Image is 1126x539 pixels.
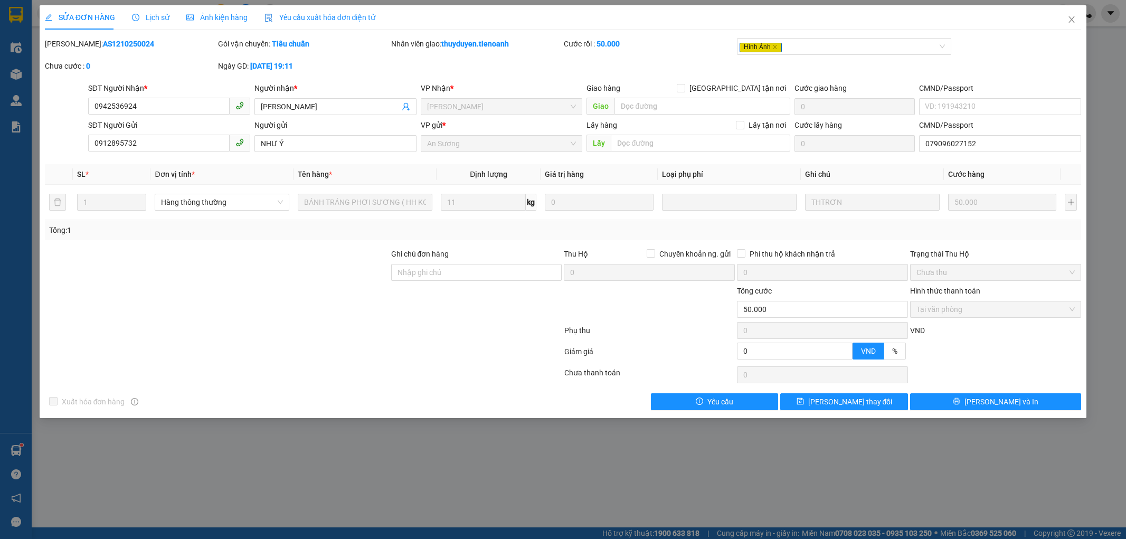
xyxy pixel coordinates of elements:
span: exclamation-circle [696,398,703,406]
button: Close [1057,5,1086,35]
span: [GEOGRAPHIC_DATA] tận nơi [685,82,790,94]
span: phone [235,101,244,110]
span: save [797,398,804,406]
span: Đơn vị tính [155,170,194,178]
span: Lịch sử [132,13,169,22]
button: delete [49,194,66,211]
div: Giảm giá [563,346,736,364]
span: phone [235,138,244,147]
div: Cước rồi : [564,38,735,50]
input: 0 [948,194,1057,211]
span: Giao hàng [586,84,620,92]
span: Chuyển khoản ng. gửi [655,248,735,260]
span: Định lượng [470,170,507,178]
input: Cước lấy hàng [794,135,915,152]
div: Tổng: 1 [49,224,434,236]
span: kg [526,194,536,211]
span: VND [861,347,876,355]
span: Yêu cầu xuất hóa đơn điện tử [264,13,376,22]
span: An Sương [427,136,576,152]
div: Người nhận [254,82,417,94]
div: [PERSON_NAME]: [45,38,216,50]
button: plus [1065,194,1077,211]
span: SL [77,170,86,178]
span: edit [45,14,52,21]
span: Lấy [586,135,611,152]
div: Chưa cước : [45,60,216,72]
span: Cước hàng [948,170,985,178]
span: Giá trị hàng [545,170,584,178]
b: Tiêu chuẩn [272,40,309,48]
div: Trạng thái Thu Hộ [910,248,1081,260]
span: Cư Kuin [427,99,576,115]
span: Chưa thu [916,264,1075,280]
input: Ghi Chú [805,194,940,211]
input: Ghi chú đơn hàng [391,264,562,281]
button: exclamation-circleYêu cầu [651,393,779,410]
div: Nhân viên giao: [391,38,562,50]
input: Dọc đường [614,98,790,115]
span: Hình Ảnh [740,43,782,52]
span: user-add [402,102,410,111]
b: AS1210250024 [103,40,154,48]
span: Giao [586,98,614,115]
input: 0 [545,194,654,211]
label: Cước lấy hàng [794,121,842,129]
span: info-circle [131,398,138,405]
div: VP gửi [421,119,583,131]
span: Thu Hộ [564,250,588,258]
span: VND [910,326,925,335]
input: VD: Bàn, Ghế [298,194,432,211]
span: [PERSON_NAME] và In [964,396,1038,408]
b: [DATE] 19:11 [250,62,293,70]
span: Tại văn phòng [916,301,1075,317]
div: Ngày GD: [218,60,389,72]
span: % [892,347,897,355]
span: Lấy tận nơi [744,119,790,131]
div: CMND/Passport [919,119,1081,131]
div: Gói vận chuyển: [218,38,389,50]
div: Người gửi [254,119,417,131]
span: clock-circle [132,14,139,21]
div: SĐT Người Nhận [88,82,250,94]
span: Phí thu hộ khách nhận trả [745,248,839,260]
span: picture [186,14,194,21]
span: Yêu cầu [707,396,733,408]
button: save[PERSON_NAME] thay đổi [780,393,908,410]
label: Cước giao hàng [794,84,847,92]
span: Tổng cước [737,287,772,295]
span: close [1067,15,1076,24]
span: SỬA ĐƠN HÀNG [45,13,115,22]
span: Hàng thông thường [161,194,283,210]
span: Lấy hàng [586,121,617,129]
span: Ảnh kiện hàng [186,13,248,22]
b: 0 [86,62,90,70]
th: Ghi chú [801,164,944,185]
div: Phụ thu [563,325,736,343]
input: Cước giao hàng [794,98,915,115]
label: Ghi chú đơn hàng [391,250,449,258]
span: Xuất hóa đơn hàng [58,396,129,408]
b: 50.000 [597,40,620,48]
span: [PERSON_NAME] thay đổi [808,396,893,408]
b: thuyduyen.tienoanh [441,40,509,48]
button: printer[PERSON_NAME] và In [910,393,1081,410]
img: icon [264,14,273,22]
input: Dọc đường [611,135,790,152]
label: Hình thức thanh toán [910,287,980,295]
span: Tên hàng [298,170,332,178]
span: printer [953,398,960,406]
div: CMND/Passport [919,82,1081,94]
div: Chưa thanh toán [563,367,736,385]
span: close [772,44,778,50]
div: SĐT Người Gửi [88,119,250,131]
th: Loại phụ phí [658,164,801,185]
span: VP Nhận [421,84,450,92]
